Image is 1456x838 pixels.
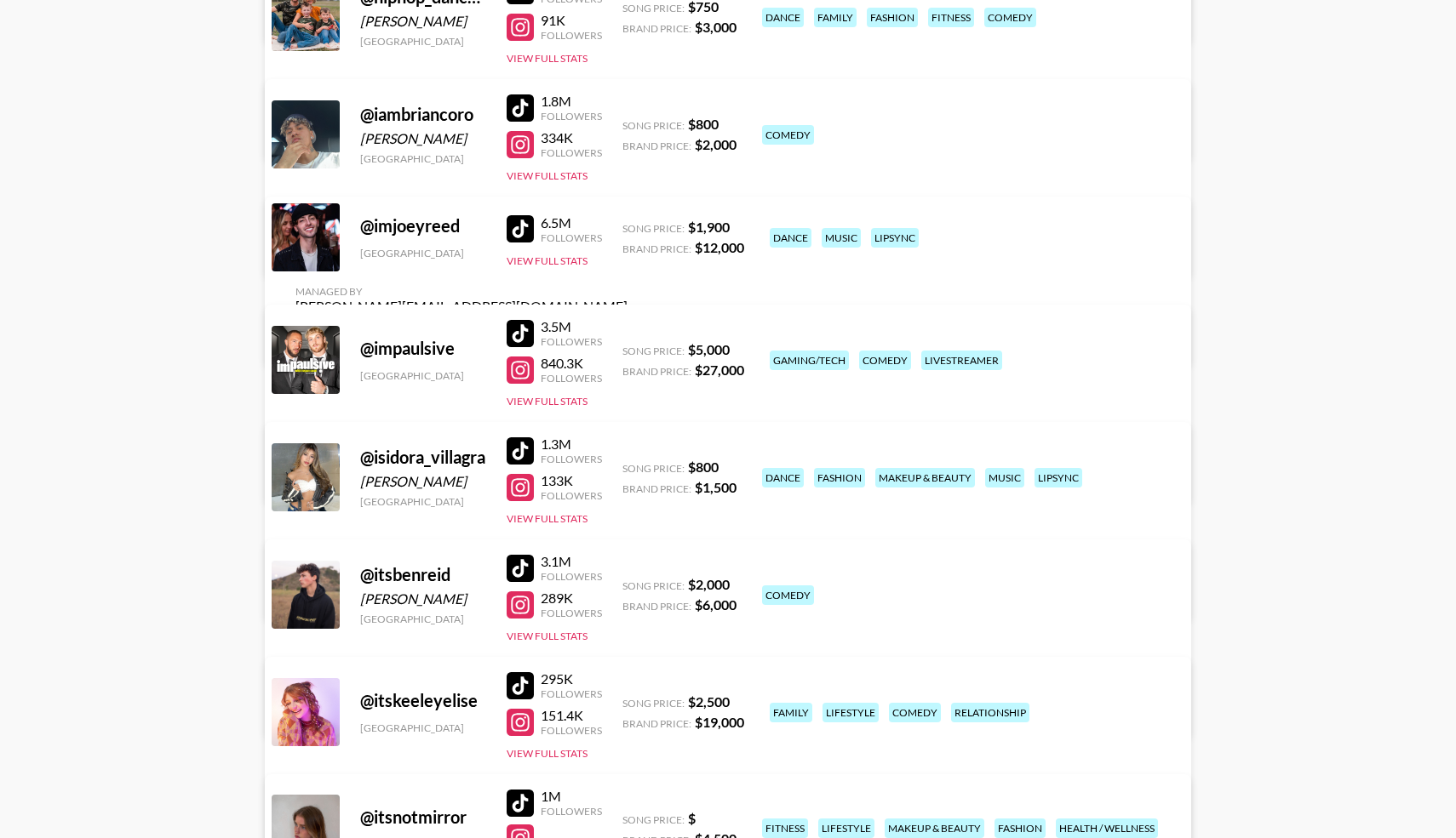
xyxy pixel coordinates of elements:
[360,473,486,490] div: [PERSON_NAME]
[541,355,602,372] div: 840.3K
[814,468,865,487] div: fashion
[541,436,602,453] div: 1.3M
[770,703,812,722] div: family
[360,215,486,237] div: @ imjoeyreed
[541,110,602,123] div: Followers
[695,714,744,730] strong: $ 19,000
[507,254,588,267] button: View Full Stats
[622,365,691,378] span: Brand Price:
[622,813,685,826] span: Song Price:
[541,590,602,607] div: 289K
[695,479,737,495] strong: $ 1,500
[360,130,486,147] div: [PERSON_NAME]
[360,104,486,125] div: @ iambriancoro
[360,338,486,359] div: @ impaulsive
[541,29,602,42] div: Followers
[822,228,861,248] div: music
[541,607,602,619] div: Followers
[762,818,808,838] div: fitness
[360,13,486,30] div: [PERSON_NAME]
[507,395,588,408] button: View Full Stats
[622,222,685,235] span: Song Price:
[695,239,744,255] strong: $ 12,000
[622,140,691,152] span: Brand Price:
[622,119,685,132] span: Song Price:
[541,335,602,348] div: Followers
[928,8,974,27] div: fitness
[360,447,486,468] div: @ isidora_villagra
[622,22,691,35] span: Brand Price:
[889,703,941,722] div: comedy
[360,495,486,508] div: [GEOGRAPHIC_DATA]
[814,8,857,27] div: family
[360,721,486,734] div: [GEOGRAPHIC_DATA]
[507,512,588,525] button: View Full Stats
[1056,818,1158,838] div: health / wellness
[360,247,486,259] div: [GEOGRAPHIC_DATA]
[360,564,486,585] div: @ itsbenreid
[695,362,744,378] strong: $ 27,000
[770,228,811,248] div: dance
[875,468,975,487] div: makeup & beauty
[921,351,1002,370] div: livestreamer
[541,788,602,805] div: 1M
[541,670,602,687] div: 295K
[541,231,602,244] div: Followers
[770,351,849,370] div: gaming/tech
[541,553,602,570] div: 3.1M
[541,724,602,737] div: Followers
[622,345,685,357] span: Song Price:
[622,2,685,14] span: Song Price:
[541,12,602,29] div: 91K
[360,807,486,828] div: @ itsnotmirror
[688,116,719,132] strong: $ 800
[622,717,691,730] span: Brand Price:
[995,818,1046,838] div: fashion
[871,228,919,248] div: lipsync
[984,8,1036,27] div: comedy
[507,630,588,642] button: View Full Stats
[762,468,804,487] div: dance
[688,576,730,592] strong: $ 2,000
[688,219,730,235] strong: $ 1,900
[622,697,685,710] span: Song Price:
[541,489,602,502] div: Followers
[951,703,1029,722] div: relationship
[360,152,486,165] div: [GEOGRAPHIC_DATA]
[762,585,814,605] div: comedy
[695,136,737,152] strong: $ 2,000
[507,52,588,65] button: View Full Stats
[688,693,730,710] strong: $ 2,500
[541,129,602,146] div: 334K
[762,125,814,145] div: comedy
[695,19,737,35] strong: $ 3,000
[688,459,719,475] strong: $ 800
[295,285,628,298] div: Managed By
[507,747,588,760] button: View Full Stats
[688,810,696,826] strong: $
[360,690,486,711] div: @ itskeeleyelise
[541,318,602,335] div: 3.5M
[360,369,486,382] div: [GEOGRAPHIC_DATA]
[885,818,984,838] div: makeup & beauty
[622,482,691,495] span: Brand Price:
[695,596,737,613] strong: $ 6,000
[541,146,602,159] div: Followers
[360,613,486,625] div: [GEOGRAPHIC_DATA]
[541,472,602,489] div: 133K
[622,600,691,613] span: Brand Price:
[541,453,602,465] div: Followers
[985,468,1024,487] div: music
[823,703,879,722] div: lifestyle
[622,462,685,475] span: Song Price:
[541,570,602,583] div: Followers
[541,707,602,724] div: 151.4K
[688,341,730,357] strong: $ 5,000
[818,818,874,838] div: lifestyle
[762,8,804,27] div: dance
[541,687,602,700] div: Followers
[541,214,602,231] div: 6.5M
[622,242,691,255] span: Brand Price:
[859,351,911,370] div: comedy
[622,579,685,592] span: Song Price:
